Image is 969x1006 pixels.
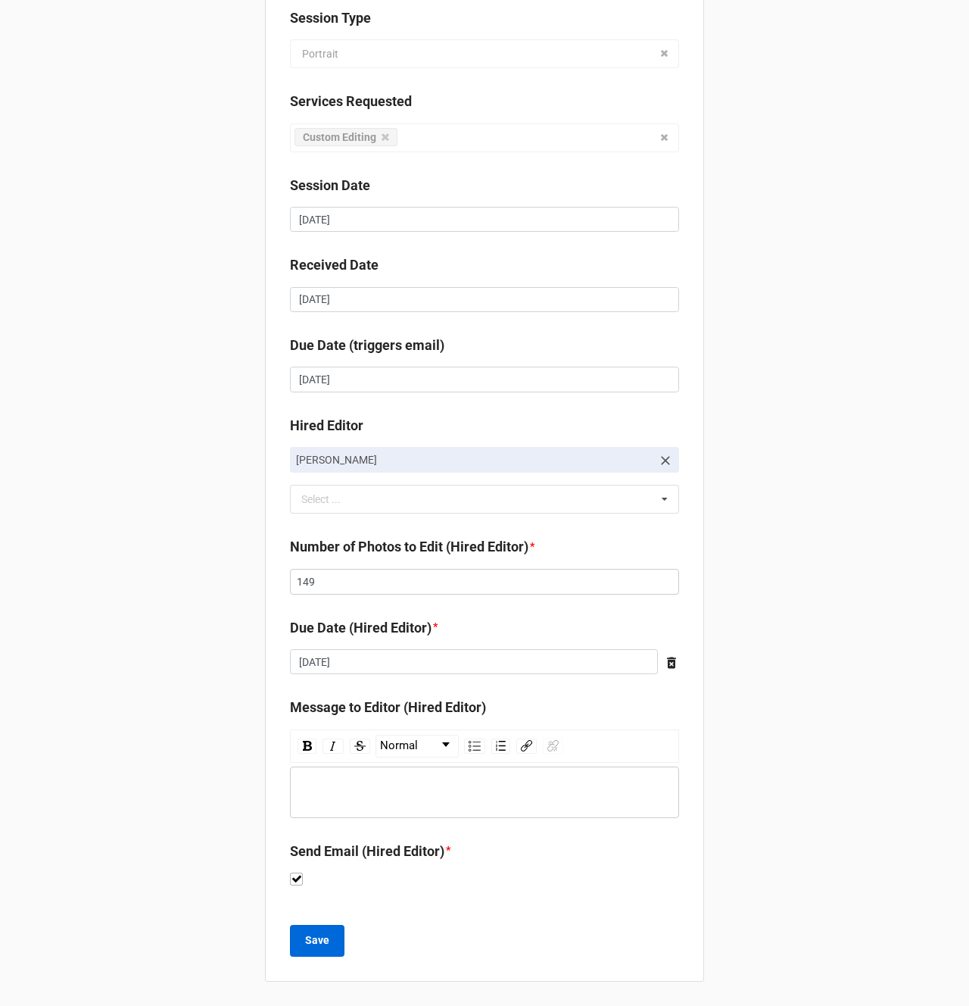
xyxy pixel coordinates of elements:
[543,739,563,754] div: Unlink
[290,536,528,558] label: Number of Photos to Edit (Hired Editor)
[290,841,444,862] label: Send Email (Hired Editor)
[290,175,370,196] label: Session Date
[296,452,652,467] p: [PERSON_NAME]
[290,697,486,718] label: Message to Editor (Hired Editor)
[290,730,679,763] div: rdw-toolbar
[290,255,379,276] label: Received Date
[290,925,344,957] button: Save
[290,617,432,639] label: Due Date (Hired Editor)
[305,933,329,948] b: Save
[290,8,371,29] label: Session Type
[322,739,344,754] div: Italic
[290,91,412,112] label: Services Requested
[376,736,458,757] a: Block Type
[298,784,672,801] div: rdw-editor
[350,739,370,754] div: Strikethrough
[380,737,418,755] span: Normal
[290,367,679,392] input: Date
[464,739,485,754] div: Unordered
[290,335,444,356] label: Due Date (triggers email)
[516,739,537,754] div: Link
[513,735,566,758] div: rdw-link-control
[290,287,679,313] input: Date
[298,491,363,508] div: Select ...
[290,730,679,818] div: rdw-wrapper
[290,649,658,675] input: Date
[461,735,513,758] div: rdw-list-control
[290,207,679,233] input: Date
[373,735,461,758] div: rdw-block-control
[290,415,363,436] label: Hired Editor
[294,735,373,758] div: rdw-inline-control
[298,739,316,754] div: Bold
[491,739,510,754] div: Ordered
[375,735,459,758] div: rdw-dropdown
